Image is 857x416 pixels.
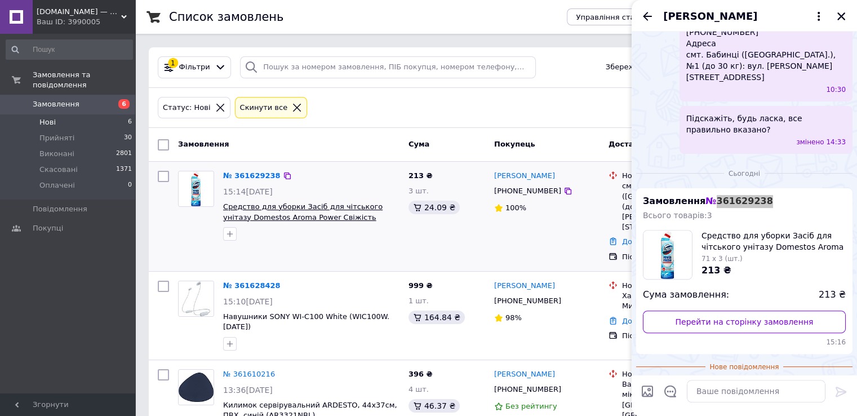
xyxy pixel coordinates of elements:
[238,102,290,114] div: Cкинути все
[705,362,784,372] span: Нове повідомлення
[223,386,273,395] span: 13:36[DATE]
[240,56,536,78] input: Пошук за номером замовлення, ПІБ покупця, номером телефону, Email, номером накладної
[636,167,852,179] div: 12.09.2025
[128,180,132,191] span: 0
[622,331,736,341] div: Післяплата
[37,17,135,27] div: Ваш ID: 3990005
[505,402,557,410] span: Без рейтингу
[622,291,736,311] div: Харків, №49 (до 30 кг): вул. Миру, 18
[834,10,848,23] button: Закрити
[408,201,460,214] div: 24.09 ₴
[492,294,563,308] div: [PHONE_NUMBER]
[33,223,63,233] span: Покупці
[494,140,535,148] span: Покупець
[701,230,846,253] span: Средство для уборки Засіб для чітського унітазу Domestos Aroma Power Свіжість океану 700мл (87201...
[39,149,74,159] span: Виконані
[622,281,736,291] div: Нова Пошта
[39,133,74,143] span: Прийняті
[408,187,429,195] span: 3 шт.
[724,169,765,179] span: Сьогодні
[826,85,846,95] span: 10:30 11.09.2025
[622,181,736,232] div: смт. Бабинці ([GEOGRAPHIC_DATA].), №1 (до 30 кг): вул. [PERSON_NAME][STREET_ADDRESS]
[223,187,273,196] span: 15:14[DATE]
[408,311,465,324] div: 164.84 ₴
[492,184,563,198] div: [PHONE_NUMBER]
[408,281,433,290] span: 999 ₴
[408,385,429,393] span: 4 шт.
[494,281,555,291] a: [PERSON_NAME]
[223,370,275,378] a: № 361610216
[179,370,214,405] img: Фото товару
[819,289,846,302] span: 213 ₴
[179,171,214,206] img: Фото товару
[223,312,389,331] a: Навушники SONY WI-C100 White (WIC100W.[DATE])
[494,369,555,380] a: [PERSON_NAME]
[701,255,743,263] span: 71 x 3 (шт.)
[643,311,846,333] a: Перейти на сторінку замовлення
[178,281,214,317] a: Фото товару
[118,99,130,109] span: 6
[622,369,736,379] div: Нова Пошта
[178,140,229,148] span: Замовлення
[33,204,87,214] span: Повідомлення
[663,9,825,24] button: [PERSON_NAME]
[33,99,79,109] span: Замовлення
[663,384,678,399] button: Відкрити шаблони відповідей
[641,10,654,23] button: Назад
[494,171,555,182] a: [PERSON_NAME]
[169,10,283,24] h1: Список замовлень
[116,149,132,159] span: 2801
[116,165,132,175] span: 1371
[663,9,757,24] span: [PERSON_NAME]
[33,70,135,90] span: Замовлення та повідомлення
[161,102,213,114] div: Статус: Нові
[223,202,383,232] a: Средство для уборки Засіб для чітського унітазу Domestos Aroma Power Свіжість океану 700мл (87201...
[408,171,433,180] span: 213 ₴
[39,117,56,127] span: Нові
[622,237,663,246] a: Додати ЕН
[609,140,692,148] span: Доставка та оплата
[622,252,736,262] div: Післяплата
[701,265,731,276] span: 213 ₴
[179,281,214,316] img: Фото товару
[128,117,132,127] span: 6
[505,313,522,322] span: 98%
[37,7,121,17] span: Repka.UA — надійний інтернет-магазин
[826,138,846,147] span: 14:33 11.09.2025
[408,296,429,305] span: 1 шт.
[622,317,663,325] a: Додати ЕН
[686,113,846,135] span: Підскажіть, будь ласка, все правильно вказано?
[223,281,281,290] a: № 361628428
[39,165,78,175] span: Скасовані
[643,211,712,220] span: Всього товарів: 3
[705,196,772,206] span: № 361629238
[505,203,526,212] span: 100%
[643,289,729,302] span: Сума замовлення:
[643,338,846,347] span: 15:16 12.09.2025
[408,140,429,148] span: Cума
[179,62,210,73] span: Фільтри
[643,196,773,206] span: Замовлення
[492,382,563,397] div: [PHONE_NUMBER]
[408,370,433,378] span: 396 ₴
[39,180,75,191] span: Оплачені
[178,171,214,207] a: Фото товару
[643,231,692,279] img: 6347839932_w160_h160_sredstvo-dlya-uborki.jpg
[223,171,281,180] a: № 361629238
[178,369,214,405] a: Фото товару
[223,297,273,306] span: 15:10[DATE]
[622,171,736,181] div: Нова Пошта
[576,13,662,21] span: Управління статусами
[796,138,826,147] span: змінено
[567,8,671,25] button: Управління статусами
[6,39,133,60] input: Пошук
[408,399,460,413] div: 46.37 ₴
[168,58,178,68] div: 1
[124,133,132,143] span: 30
[606,62,682,73] span: Збережені фільтри:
